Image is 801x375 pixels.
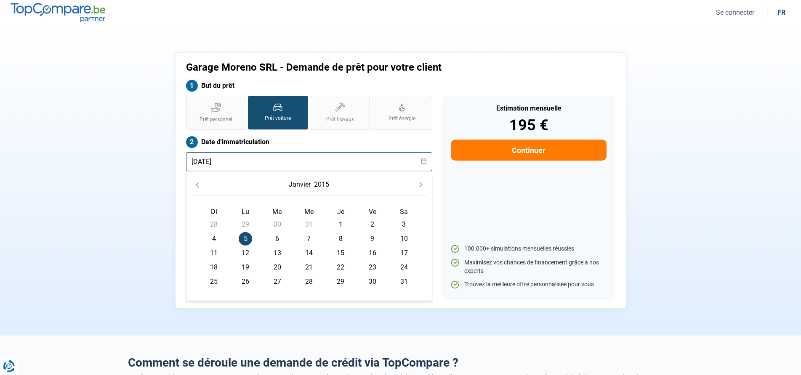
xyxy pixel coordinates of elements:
[261,246,293,260] td: 13
[357,275,388,289] td: 30
[186,136,432,148] label: Date d'immatriculation
[271,261,284,274] span: 20
[325,275,357,289] td: 29
[388,260,420,275] td: 24
[397,218,411,231] span: 3
[312,177,331,192] button: Choose Year
[211,208,217,216] span: Di
[369,208,376,216] span: Ve
[366,246,379,260] span: 16
[186,80,432,92] label: But du prêt
[357,232,388,246] td: 9
[293,275,325,289] td: 28
[230,260,261,275] td: 19
[239,232,252,246] span: 5
[287,177,312,192] button: Choose Month
[302,232,316,246] span: 7
[451,105,606,112] div: Estimation mensuelle
[334,246,347,260] span: 15
[207,246,221,260] span: 11
[207,261,221,274] span: 18
[357,246,388,260] td: 16
[334,218,347,231] span: 1
[186,172,432,301] div: Choose Date
[11,3,105,22] img: TopCompare.be
[207,275,221,288] span: 25
[186,152,432,171] input: jj/mm/aaaa
[272,208,282,216] span: Ma
[326,116,354,123] span: Prêt travaux
[207,218,221,231] span: 28
[397,275,411,288] span: 31
[397,261,411,274] span: 24
[389,115,415,122] span: Prêt énergie
[261,260,293,275] td: 20
[366,275,379,288] span: 30
[302,246,316,260] span: 14
[271,218,284,231] span: 30
[261,232,293,246] td: 6
[271,246,284,260] span: 13
[388,232,420,246] td: 10
[198,232,230,246] td: 4
[451,280,606,289] li: Trouvez la meilleure offre personnalisée pour vous
[200,116,232,123] span: Prêt personnel
[334,261,347,274] span: 22
[198,217,230,232] td: 28
[325,246,357,260] td: 15
[388,217,420,232] td: 3
[302,261,316,274] span: 21
[302,275,316,288] span: 28
[325,260,357,275] td: 22
[357,217,388,232] td: 2
[128,356,673,370] h2: Comment se déroule une demande de crédit via TopCompare ?
[293,260,325,275] td: 21
[242,208,249,216] span: Lu
[397,232,411,246] span: 10
[366,261,379,274] span: 23
[334,275,347,288] span: 29
[397,246,411,260] span: 17
[186,61,506,74] h1: Garage Moreno SRL - Demande de prêt pour votre client
[192,179,203,190] button: Previous Month
[293,246,325,260] td: 14
[293,232,325,246] td: 7
[230,217,261,232] td: 29
[325,232,357,246] td: 8
[261,275,293,289] td: 27
[230,275,261,289] td: 26
[713,8,757,17] button: Se connecter
[366,218,379,231] span: 2
[451,118,606,133] div: 195 €
[207,232,221,246] span: 4
[239,261,252,274] span: 19
[293,217,325,232] td: 31
[357,260,388,275] td: 23
[271,275,284,288] span: 27
[451,259,606,275] li: Maximisez vos chances de financement grâce à nos experts
[198,275,230,289] td: 25
[261,217,293,232] td: 30
[334,232,347,246] span: 8
[415,179,427,190] button: Next Month
[302,218,316,231] span: 31
[304,208,314,216] span: Me
[451,245,606,253] li: 100.000+ simulations mensuelles réussies
[271,232,284,246] span: 6
[325,217,357,232] td: 1
[198,246,230,260] td: 11
[777,8,785,16] div: fr
[451,140,606,161] button: Continuer
[230,232,261,246] td: 5
[388,246,420,260] td: 17
[366,232,379,246] span: 9
[198,260,230,275] td: 18
[337,208,344,216] span: Je
[239,275,252,288] span: 26
[388,275,420,289] td: 31
[230,246,261,260] td: 12
[265,115,291,122] span: Prêt voiture
[400,208,408,216] span: Sa
[239,218,252,231] span: 29
[239,246,252,260] span: 12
